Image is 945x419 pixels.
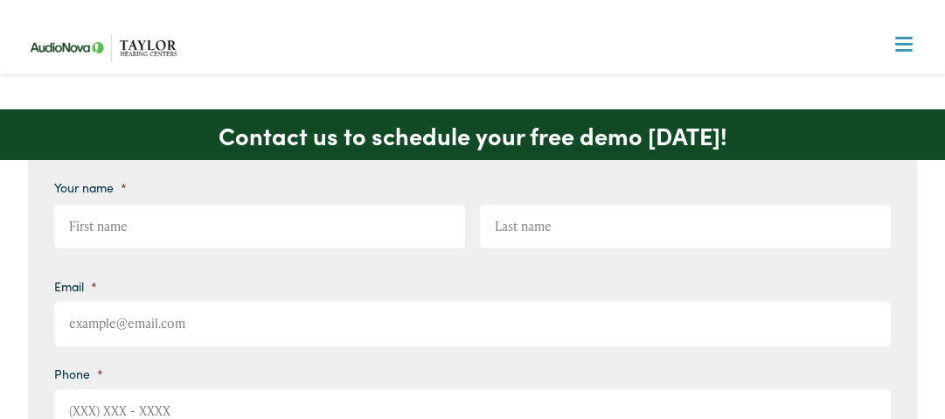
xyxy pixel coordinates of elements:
[480,205,891,248] input: Last name
[54,278,97,294] label: Email
[32,70,927,124] a: What We Offer
[54,366,103,381] label: Phone
[54,302,890,346] input: example@email.com
[54,179,127,195] label: Your name
[54,205,465,248] input: First name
